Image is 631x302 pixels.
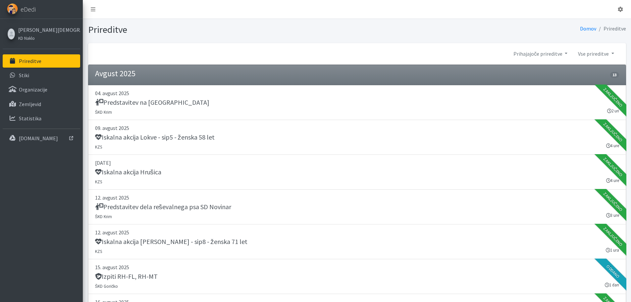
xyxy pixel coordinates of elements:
small: KZS [95,179,102,184]
a: Prireditve [3,54,80,68]
a: [DOMAIN_NAME] [3,132,80,145]
a: 04. avgust 2025 Predstavitev na [GEOGRAPHIC_DATA] ŠKD Krim 2 uri Zaključeno [88,85,626,120]
img: eDedi [7,3,18,14]
p: 12. avgust 2025 [95,228,619,236]
p: 09. avgust 2025 [95,124,619,132]
span: 13 [610,72,619,78]
a: Vse prireditve [573,47,619,60]
p: 15. avgust 2025 [95,263,619,271]
h5: Predstavitev dela reševalnega psa SD Novinar [95,203,231,211]
li: Prireditve [596,24,626,33]
h5: Iskalna akcija Lokve - sip5 - ženska 58 let [95,133,215,141]
a: Zemljevid [3,97,80,111]
small: ŠKD Krim [95,214,112,219]
p: Organizacije [19,86,47,93]
small: ŠKD Goričko [95,283,118,289]
h5: Izpiti RH-FL, RH-MT [95,272,158,280]
a: 15. avgust 2025 Izpiti RH-FL, RH-MT ŠKD Goričko 1 dan Oddano [88,259,626,294]
a: Stiki [3,69,80,82]
a: Organizacije [3,83,80,96]
a: Domov [580,25,596,32]
small: KZS [95,249,102,254]
h5: Iskalna akcija Hrušica [95,168,161,176]
p: Statistika [19,115,41,122]
small: KD Naklo [18,35,35,41]
p: 04. avgust 2025 [95,89,619,97]
a: 09. avgust 2025 Iskalna akcija Lokve - sip5 - ženska 58 let KZS 4 ure Zaključeno [88,120,626,155]
p: Zemljevid [19,101,41,107]
p: Prireditve [19,58,41,64]
a: 12. avgust 2025 Predstavitev dela reševalnega psa SD Novinar ŠKD Krim 3 ure Zaključeno [88,190,626,224]
h4: Avgust 2025 [95,69,135,79]
a: [DATE] Iskalna akcija Hrušica KZS 4 ure Zaključeno [88,155,626,190]
p: 12. avgust 2025 [95,194,619,202]
p: [DATE] [95,159,619,167]
a: Prihajajoče prireditve [508,47,573,60]
p: Stiki [19,72,29,79]
a: [PERSON_NAME][DEMOGRAPHIC_DATA] [18,26,79,34]
small: ŠKD Krim [95,109,112,115]
h5: Predstavitev na [GEOGRAPHIC_DATA] [95,98,209,106]
h5: Iskalna akcija [PERSON_NAME] - sip8 - ženska 71 let [95,238,247,246]
h1: Prireditve [88,24,355,35]
a: KD Naklo [18,34,79,42]
p: [DOMAIN_NAME] [19,135,58,142]
a: Statistika [3,112,80,125]
span: eDedi [21,4,36,14]
a: 12. avgust 2025 Iskalna akcija [PERSON_NAME] - sip8 - ženska 71 let KZS 1 ura Zaključeno [88,224,626,259]
small: KZS [95,144,102,150]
